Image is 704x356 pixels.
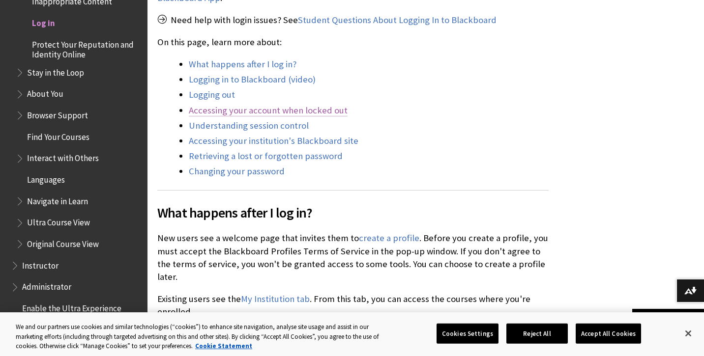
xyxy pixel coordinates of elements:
[27,193,88,206] span: Navigate in Learn
[27,107,88,120] span: Browser Support
[27,236,99,249] span: Original Course View
[195,342,252,350] a: More information about your privacy, opens in a new tab
[32,15,55,28] span: Log in
[677,323,699,344] button: Close
[27,150,99,164] span: Interact with Others
[189,58,296,70] a: What happens after I log in?
[27,86,63,99] span: About You
[16,322,387,351] div: We and our partners use cookies and similar technologies (“cookies”) to enhance site navigation, ...
[189,89,235,101] a: Logging out
[506,323,568,344] button: Reject All
[22,300,121,313] span: Enable the Ultra Experience
[22,257,59,271] span: Instructor
[632,309,704,327] a: Back to top
[189,120,309,132] a: Understanding session control
[157,232,549,283] p: New users see a welcome page that invites them to . Before you create a profile, you must accept ...
[189,74,316,85] a: Logging in to Blackboard (video)
[157,293,549,318] p: Existing users see the . From this tab, you can access the courses where you're enrolled.
[437,323,499,344] button: Cookies Settings
[189,150,343,162] a: Retrieving a lost or forgotten password
[27,215,90,228] span: Ultra Course View
[298,14,497,26] a: Student Questions About Logging In to Blackboard
[189,165,285,177] a: Changing your password
[157,202,549,223] span: What happens after I log in?
[157,14,549,27] p: Need help with login issues? See
[189,135,358,147] a: Accessing your institution's Blackboard site
[189,105,348,116] a: Accessing your account when locked out
[22,279,71,292] span: Administrator
[27,171,65,185] span: Languages
[359,232,419,244] a: create a profile
[32,36,141,59] span: Protect Your Reputation and Identity Online
[157,36,549,49] p: On this page, learn more about:
[27,64,84,78] span: Stay in the Loop
[27,129,89,142] span: Find Your Courses
[576,323,641,344] button: Accept All Cookies
[241,293,310,305] a: My Institution tab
